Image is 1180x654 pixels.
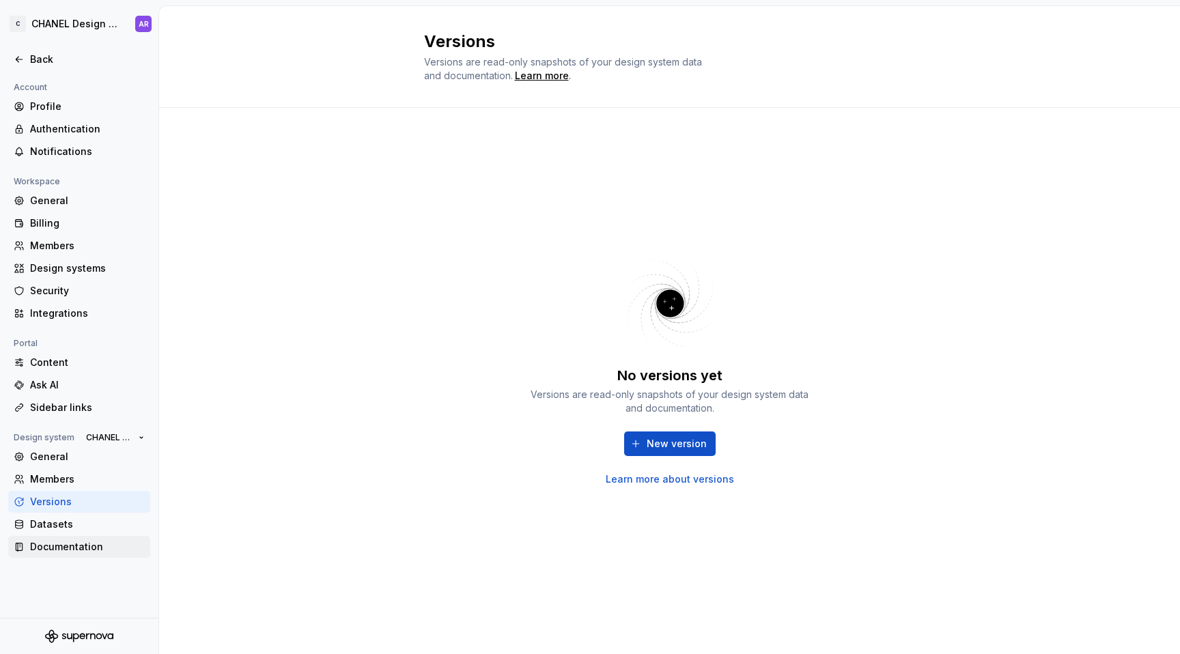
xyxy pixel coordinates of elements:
[8,352,150,373] a: Content
[30,517,145,531] div: Datasets
[8,48,150,70] a: Back
[424,56,702,81] span: Versions are read-only snapshots of your design system data and documentation.
[30,122,145,136] div: Authentication
[8,446,150,468] a: General
[30,378,145,392] div: Ask AI
[526,388,813,415] div: Versions are read-only snapshots of your design system data and documentation.
[647,437,707,451] span: New version
[30,307,145,320] div: Integrations
[30,100,145,113] div: Profile
[8,212,150,234] a: Billing
[8,173,66,190] div: Workspace
[30,540,145,554] div: Documentation
[45,629,113,643] svg: Supernova Logo
[8,429,80,446] div: Design system
[8,536,150,558] a: Documentation
[30,356,145,369] div: Content
[30,450,145,464] div: General
[515,69,569,83] a: Learn more
[30,261,145,275] div: Design systems
[10,16,26,32] div: C
[30,495,145,509] div: Versions
[8,79,53,96] div: Account
[30,472,145,486] div: Members
[8,190,150,212] a: General
[8,96,150,117] a: Profile
[8,374,150,396] a: Ask AI
[3,9,156,39] button: CCHANEL Design SystemAR
[8,235,150,257] a: Members
[617,366,722,385] div: No versions yet
[30,284,145,298] div: Security
[8,397,150,418] a: Sidebar links
[30,216,145,230] div: Billing
[30,53,145,66] div: Back
[8,257,150,279] a: Design systems
[8,302,150,324] a: Integrations
[8,335,43,352] div: Portal
[8,118,150,140] a: Authentication
[513,71,571,81] span: .
[8,141,150,162] a: Notifications
[30,145,145,158] div: Notifications
[139,18,149,29] div: AR
[424,31,899,53] h2: Versions
[8,280,150,302] a: Security
[8,468,150,490] a: Members
[606,472,734,486] a: Learn more about versions
[30,194,145,208] div: General
[30,401,145,414] div: Sidebar links
[8,513,150,535] a: Datasets
[31,17,119,31] div: CHANEL Design System
[30,239,145,253] div: Members
[8,491,150,513] a: Versions
[624,431,716,456] button: New version
[86,432,133,443] span: CHANEL Design System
